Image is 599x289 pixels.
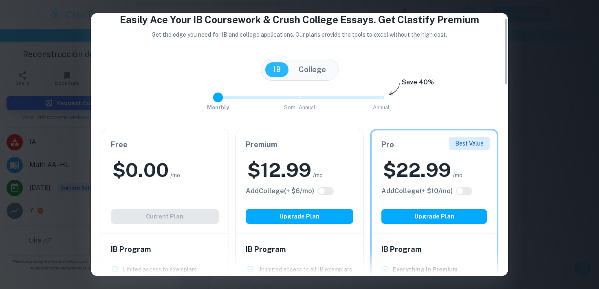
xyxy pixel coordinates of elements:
[383,157,451,183] h2: $ 22.99
[284,104,315,110] span: Semi-Annual
[265,62,289,77] button: IB
[170,171,180,180] span: /mo
[313,171,323,180] span: /mo
[112,157,169,183] h2: $ 0.00
[291,62,334,77] button: College
[373,104,390,110] span: Annual
[453,171,462,180] span: /mo
[111,139,219,150] h6: Free
[389,82,400,96] img: subscription-arrow.svg
[207,104,229,110] span: Monthly
[246,186,314,196] h6: Click to see all the additional College features.
[381,244,487,255] h6: IB Program
[381,139,487,150] h6: Pro
[402,77,434,91] h6: Save 40%
[246,209,354,224] button: Upgrade Plan
[246,139,354,150] h6: Premium
[246,244,354,255] h6: IB Program
[111,244,219,255] h6: IB Program
[247,157,311,183] h2: $ 12.99
[381,186,453,196] h6: Click to see all the additional College features.
[141,30,459,39] p: Get the edge you need for IB and college applications. Our plans provide the tools to excel witho...
[381,209,487,224] button: Upgrade Plan
[101,12,498,27] h4: Easily Ace Your IB Coursework & Crush College Essays. Get Clastify Premium
[455,139,484,148] p: Best Value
